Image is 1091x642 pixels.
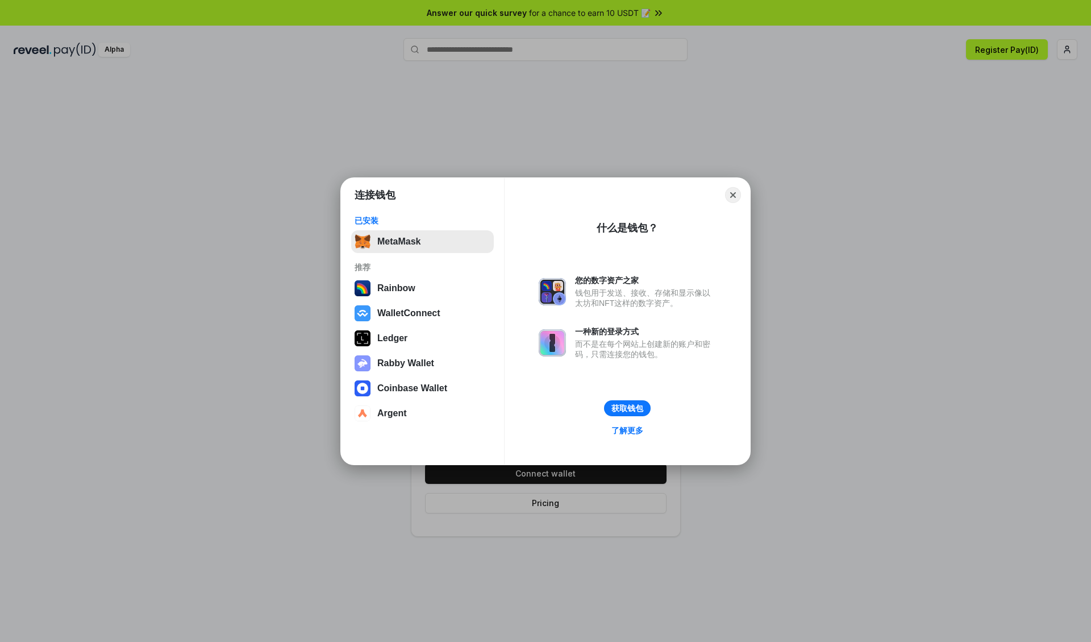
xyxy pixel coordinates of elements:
[355,305,370,321] img: svg+xml,%3Csvg%20width%3D%2228%22%20height%3D%2228%22%20viewBox%3D%220%200%2028%2028%22%20fill%3D...
[575,326,716,337] div: 一种新的登录方式
[351,277,494,300] button: Rainbow
[377,358,434,368] div: Rabby Wallet
[575,275,716,285] div: 您的数字资产之家
[355,380,370,396] img: svg+xml,%3Csvg%20width%3D%2228%22%20height%3D%2228%22%20viewBox%3D%220%200%2028%2028%22%20fill%3D...
[355,330,370,346] img: svg+xml,%3Csvg%20xmlns%3D%22http%3A%2F%2Fwww.w3.org%2F2000%2Fsvg%22%20width%3D%2228%22%20height%3...
[355,405,370,421] img: svg+xml,%3Csvg%20width%3D%2228%22%20height%3D%2228%22%20viewBox%3D%220%200%2028%2028%22%20fill%3D...
[355,188,395,202] h1: 连接钱包
[351,230,494,253] button: MetaMask
[377,237,420,247] div: MetaMask
[377,333,407,343] div: Ledger
[604,400,651,416] button: 获取钱包
[351,402,494,425] button: Argent
[377,283,415,293] div: Rainbow
[539,329,566,357] img: svg+xml,%3Csvg%20xmlns%3D%22http%3A%2F%2Fwww.w3.org%2F2000%2Fsvg%22%20fill%3D%22none%22%20viewBox...
[725,187,741,203] button: Close
[539,278,566,305] img: svg+xml,%3Csvg%20xmlns%3D%22http%3A%2F%2Fwww.w3.org%2F2000%2Fsvg%22%20fill%3D%22none%22%20viewBox...
[355,280,370,296] img: svg+xml,%3Csvg%20width%3D%22120%22%20height%3D%22120%22%20viewBox%3D%220%200%20120%20120%22%20fil...
[351,327,494,350] button: Ledger
[611,403,643,413] div: 获取钱包
[355,234,370,250] img: svg+xml,%3Csvg%20fill%3D%22none%22%20height%3D%2233%22%20viewBox%3D%220%200%2035%2033%22%20width%...
[605,423,650,438] a: 了解更多
[597,221,658,235] div: 什么是钱包？
[575,288,716,308] div: 钱包用于发送、接收、存储和显示像以太坊和NFT这样的数字资产。
[351,377,494,400] button: Coinbase Wallet
[377,383,447,394] div: Coinbase Wallet
[355,216,490,226] div: 已安装
[377,308,440,318] div: WalletConnect
[355,262,490,272] div: 推荐
[351,352,494,375] button: Rabby Wallet
[611,425,643,436] div: 了解更多
[355,355,370,371] img: svg+xml,%3Csvg%20xmlns%3D%22http%3A%2F%2Fwww.w3.org%2F2000%2Fsvg%22%20fill%3D%22none%22%20viewBox...
[575,339,716,359] div: 而不是在每个网站上创建新的账户和密码，只需连接您的钱包。
[351,302,494,325] button: WalletConnect
[377,408,407,419] div: Argent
